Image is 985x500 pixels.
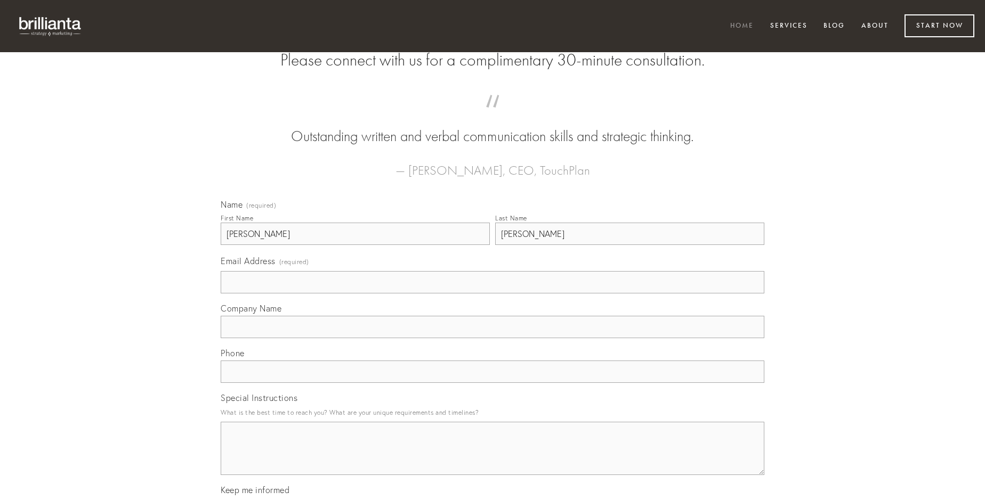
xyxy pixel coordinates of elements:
[238,105,747,147] blockquote: Outstanding written and verbal communication skills and strategic thinking.
[246,202,276,209] span: (required)
[495,214,527,222] div: Last Name
[723,18,761,35] a: Home
[221,405,764,420] p: What is the best time to reach you? What are your unique requirements and timelines?
[238,105,747,126] span: “
[238,147,747,181] figcaption: — [PERSON_NAME], CEO, TouchPlan
[221,303,281,314] span: Company Name
[221,485,289,495] span: Keep me informed
[221,50,764,70] h2: Please connect with us for a complimentary 30-minute consultation.
[221,348,245,358] span: Phone
[763,18,814,35] a: Services
[221,199,243,210] span: Name
[11,11,91,42] img: brillianta - research, strategy, marketing
[221,214,253,222] div: First Name
[279,255,309,269] span: (required)
[221,392,297,403] span: Special Instructions
[817,18,852,35] a: Blog
[221,256,276,266] span: Email Address
[854,18,895,35] a: About
[905,14,974,37] a: Start Now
